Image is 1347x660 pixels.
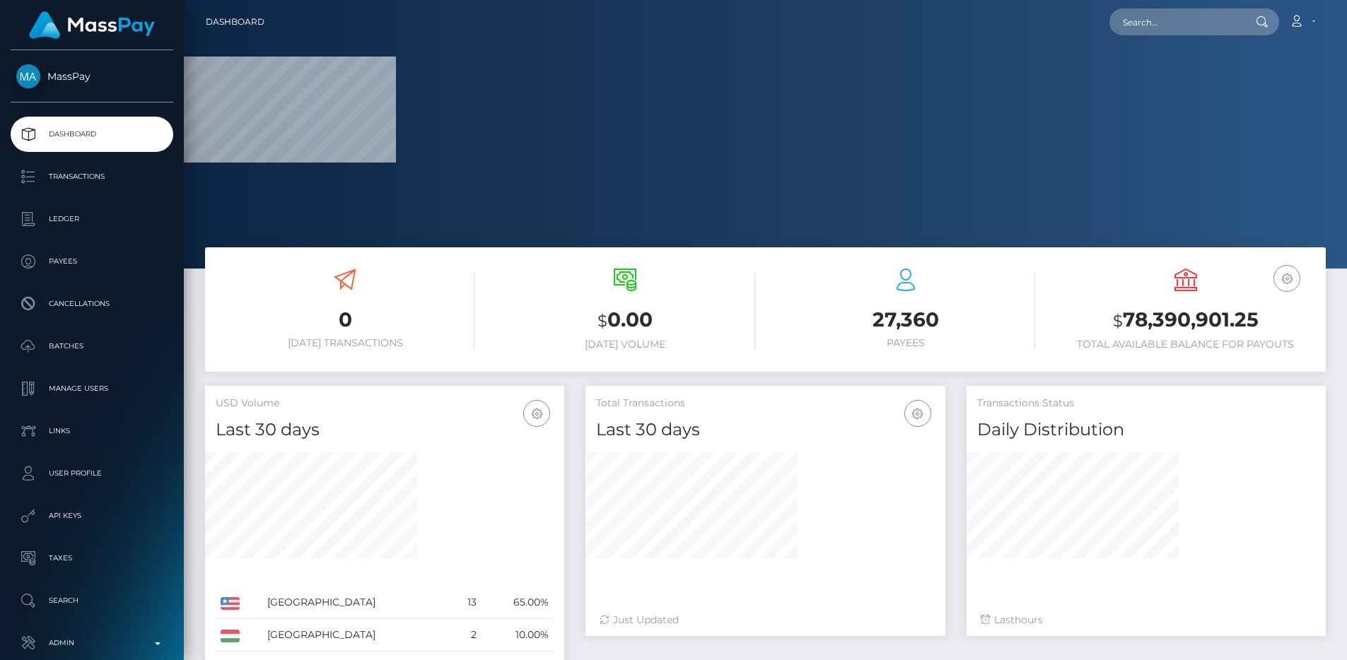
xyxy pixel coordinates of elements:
td: 65.00% [482,587,554,619]
a: User Profile [11,456,173,491]
a: Cancellations [11,286,173,322]
input: Search... [1109,8,1242,35]
img: US.png [221,597,240,610]
span: MassPay [11,70,173,83]
h3: 0 [216,306,474,334]
h5: Total Transactions [596,396,934,411]
small: $ [597,311,607,331]
p: Manage Users [16,378,168,399]
a: API Keys [11,498,173,534]
h5: Transactions Status [977,396,1315,411]
a: Links [11,413,173,449]
h5: USD Volume [216,396,554,411]
p: Batches [16,336,168,357]
a: Ledger [11,201,173,237]
img: MassPay Logo [29,11,155,39]
a: Batches [11,329,173,364]
p: Payees [16,251,168,272]
h4: Last 30 days [216,418,554,442]
p: Search [16,590,168,611]
p: Cancellations [16,293,168,314]
h6: [DATE] Transactions [216,337,474,349]
a: Dashboard [206,7,264,37]
p: Transactions [16,166,168,187]
td: 10.00% [482,619,554,652]
h3: 78,390,901.25 [1056,306,1315,335]
td: 13 [451,587,482,619]
a: Manage Users [11,371,173,406]
p: API Keys [16,505,168,526]
p: Links [16,420,168,442]
a: Search [11,583,173,618]
a: Payees [11,244,173,279]
h4: Last 30 days [596,418,934,442]
h3: 27,360 [776,306,1035,334]
img: MassPay [16,64,40,88]
td: 2 [451,619,482,652]
td: [GEOGRAPHIC_DATA] [262,587,451,619]
p: User Profile [16,463,168,484]
h6: [DATE] Volume [496,338,754,350]
p: Ledger [16,208,168,230]
div: Last hours [981,613,1312,627]
p: Admin [16,632,168,654]
img: HU.png [221,630,240,642]
h3: 0.00 [496,306,754,335]
a: Transactions [11,159,173,194]
p: Taxes [16,548,168,569]
small: $ [1113,311,1123,331]
h6: Total Available Balance for Payouts [1056,338,1315,350]
div: Just Updated [600,613,931,627]
a: Taxes [11,541,173,576]
td: [GEOGRAPHIC_DATA] [262,619,451,652]
h6: Payees [776,337,1035,349]
h4: Daily Distribution [977,418,1315,442]
a: Dashboard [11,117,173,152]
p: Dashboard [16,124,168,145]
